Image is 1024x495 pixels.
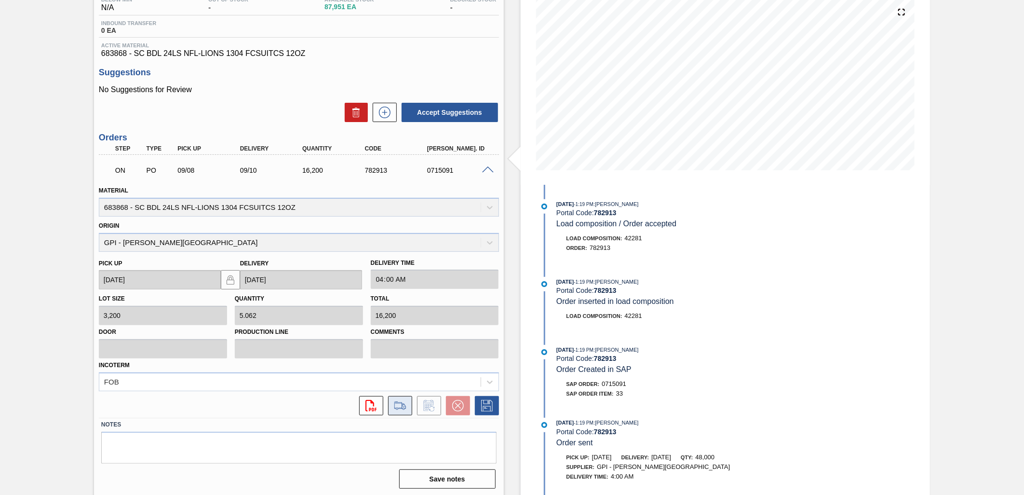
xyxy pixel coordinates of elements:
[593,347,639,353] span: : [PERSON_NAME]
[594,287,617,294] strong: 782913
[225,274,236,286] img: locked
[101,418,497,432] label: Notes
[556,220,676,228] span: Load composition / Order accepted
[221,270,240,289] button: locked
[235,325,363,339] label: Production Line
[397,102,499,123] div: Accept Suggestions
[590,244,610,251] span: 782913
[300,166,370,174] div: 16,200
[597,463,730,470] span: GPI - [PERSON_NAME][GEOGRAPHIC_DATA]
[541,422,547,428] img: atual
[101,49,497,58] span: 683868 - SC BDL 24LS NFL-LIONS 1304 FCSUITCS 12OZ
[611,473,634,480] span: 4:00 AM
[625,312,642,319] span: 42281
[556,279,574,285] span: [DATE]
[616,390,623,397] span: 33
[371,256,499,270] label: Delivery Time
[235,295,264,302] label: Quantity
[556,428,785,436] div: Portal Code:
[574,202,594,207] span: - 1:19 PM
[566,454,590,460] span: Pick up:
[144,166,177,174] div: Purchase order
[441,396,470,415] div: Cancel Order
[340,103,368,122] div: Delete Suggestions
[566,313,622,319] span: Load Composition :
[574,420,594,426] span: - 1:19 PM
[99,362,130,369] label: Incoterm
[681,454,693,460] span: Qty:
[556,439,593,447] span: Order sent
[566,464,595,470] span: Supplier:
[99,85,499,94] p: No Suggestions for Review
[594,428,617,436] strong: 782913
[175,166,245,174] div: 09/08/2025
[412,396,441,415] div: Inform order change
[556,347,574,353] span: [DATE]
[696,454,715,461] span: 48,000
[566,381,600,387] span: SAP Order:
[371,295,390,302] label: Total
[594,209,617,217] strong: 782913
[354,396,383,415] div: Open PDF file
[101,20,156,26] span: Inbound Transfer
[238,166,308,174] div: 09/10/2025
[101,42,497,48] span: Active Material
[113,160,146,181] div: Negotiating Order
[99,222,120,229] label: Origin
[115,166,143,174] p: ON
[399,469,496,489] button: Save notes
[592,454,612,461] span: [DATE]
[574,347,594,353] span: - 1:19 PM
[101,27,156,34] span: 0 EA
[593,279,639,285] span: : [PERSON_NAME]
[566,235,622,241] span: Load Composition :
[556,420,574,426] span: [DATE]
[566,474,608,480] span: Delivery Time :
[566,391,614,397] span: SAP Order Item:
[594,355,617,362] strong: 782913
[556,287,785,294] div: Portal Code:
[621,454,649,460] span: Delivery:
[556,201,574,207] span: [DATE]
[240,270,362,289] input: mm/dd/yyyy
[363,166,433,174] div: 782913
[368,103,397,122] div: New suggestion
[371,325,499,339] label: Comments
[104,378,119,386] div: FOB
[541,281,547,287] img: atual
[556,297,674,305] span: Order inserted in load composition
[99,68,499,78] h3: Suggestions
[402,103,498,122] button: Accept Suggestions
[300,145,370,152] div: Quantity
[144,145,177,152] div: Type
[593,201,639,207] span: : [PERSON_NAME]
[556,209,785,217] div: Portal Code:
[566,245,587,251] span: Order :
[99,270,221,289] input: mm/dd/yyyy
[383,396,412,415] div: Go to Load Composition
[425,145,495,152] div: [PERSON_NAME]. ID
[425,166,495,174] div: 0715091
[363,145,433,152] div: Code
[99,325,227,339] label: Door
[238,145,308,152] div: Delivery
[113,145,146,152] div: Step
[99,133,499,143] h3: Orders
[99,187,128,194] label: Material
[602,380,626,387] span: 0715091
[556,365,632,373] span: Order Created in SAP
[324,3,374,11] span: 87,951 EA
[240,260,269,267] label: Delivery
[175,145,245,152] div: Pick up
[593,420,639,426] span: : [PERSON_NAME]
[470,396,499,415] div: Save Order
[625,234,642,242] span: 42281
[556,355,785,362] div: Portal Code:
[99,295,125,302] label: Lot size
[99,260,122,267] label: Pick up
[541,349,547,355] img: atual
[541,204,547,209] img: atual
[651,454,671,461] span: [DATE]
[574,279,594,285] span: - 1:19 PM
